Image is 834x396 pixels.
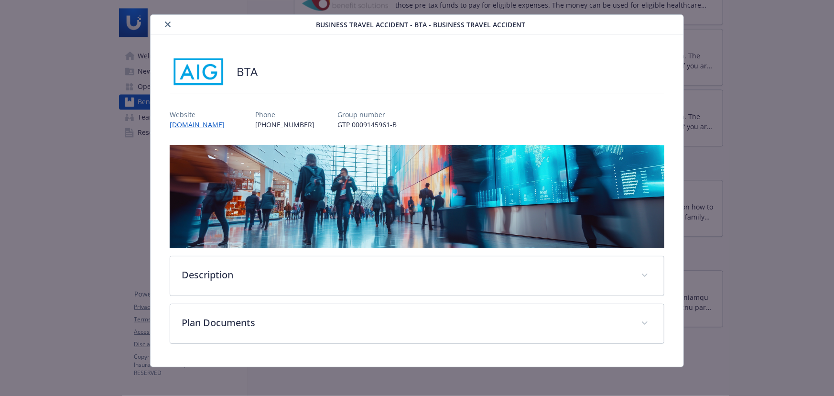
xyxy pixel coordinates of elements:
[337,110,397,120] p: Group number
[162,19,173,30] button: close
[170,256,664,296] div: Description
[84,14,751,367] div: details for plan Business Travel Accident - BTA - Business Travel Accident
[170,110,232,120] p: Website
[237,64,258,80] h2: BTA
[170,304,664,343] div: Plan Documents
[170,120,232,129] a: [DOMAIN_NAME]
[170,57,227,86] img: AIG American General Life Insurance Company
[182,268,629,282] p: Description
[316,20,526,30] span: Business Travel Accident - BTA - Business Travel Accident
[255,120,314,130] p: [PHONE_NUMBER]
[337,120,397,130] p: GTP 0009145961-B
[182,316,629,330] p: Plan Documents
[170,145,664,248] img: banner
[255,110,314,120] p: Phone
